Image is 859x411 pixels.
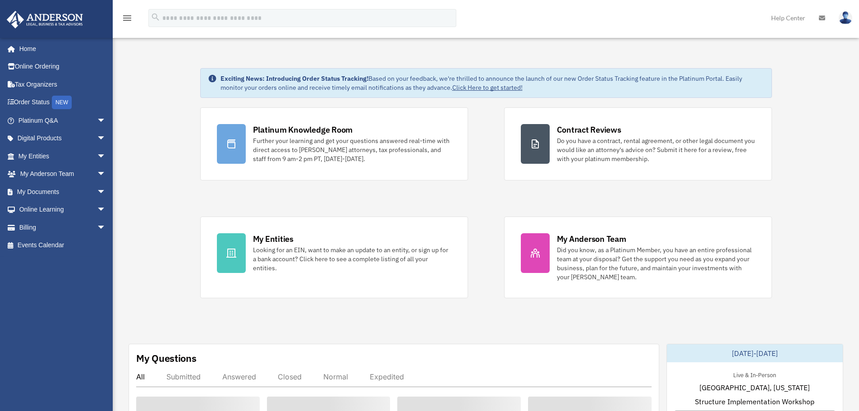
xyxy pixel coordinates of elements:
div: Looking for an EIN, want to make an update to an entity, or sign up for a bank account? Click her... [253,245,451,272]
a: My Entities Looking for an EIN, want to make an update to an entity, or sign up for a bank accoun... [200,217,468,298]
span: arrow_drop_down [97,129,115,148]
div: Answered [222,372,256,381]
span: [GEOGRAPHIC_DATA], [US_STATE] [699,382,810,393]
span: arrow_drop_down [97,218,115,237]
a: Events Calendar [6,236,119,254]
span: arrow_drop_down [97,147,115,166]
div: Live & In-Person [726,369,783,379]
a: Online Learningarrow_drop_down [6,201,119,219]
div: Did you know, as a Platinum Member, you have an entire professional team at your disposal? Get th... [557,245,755,282]
a: Platinum Q&Aarrow_drop_down [6,111,119,129]
a: Online Ordering [6,58,119,76]
a: My Documentsarrow_drop_down [6,183,119,201]
a: Billingarrow_drop_down [6,218,119,236]
div: NEW [52,96,72,109]
div: Expedited [370,372,404,381]
a: Digital Productsarrow_drop_down [6,129,119,148]
div: Closed [278,372,302,381]
div: My Questions [136,351,197,365]
a: Order StatusNEW [6,93,119,112]
div: Based on your feedback, we're thrilled to announce the launch of our new Order Status Tracking fe... [220,74,764,92]
span: arrow_drop_down [97,165,115,184]
div: Platinum Knowledge Room [253,124,353,135]
a: My Entitiesarrow_drop_down [6,147,119,165]
span: arrow_drop_down [97,183,115,201]
div: Contract Reviews [557,124,621,135]
span: Structure Implementation Workshop [695,396,814,407]
span: arrow_drop_down [97,111,115,130]
i: search [151,12,161,22]
a: Tax Organizers [6,75,119,93]
div: [DATE]-[DATE] [667,344,843,362]
div: My Entities [253,233,294,245]
a: My Anderson Team Did you know, as a Platinum Member, you have an entire professional team at your... [504,217,772,298]
div: Normal [323,372,348,381]
div: Further your learning and get your questions answered real-time with direct access to [PERSON_NAM... [253,136,451,163]
div: All [136,372,145,381]
a: Platinum Knowledge Room Further your learning and get your questions answered real-time with dire... [200,107,468,180]
div: My Anderson Team [557,233,626,245]
i: menu [122,13,133,23]
strong: Exciting News: Introducing Order Status Tracking! [220,74,368,83]
div: Submitted [166,372,201,381]
a: Contract Reviews Do you have a contract, rental agreement, or other legal document you would like... [504,107,772,180]
a: Home [6,40,115,58]
a: menu [122,16,133,23]
span: arrow_drop_down [97,201,115,219]
a: My Anderson Teamarrow_drop_down [6,165,119,183]
img: Anderson Advisors Platinum Portal [4,11,86,28]
div: Do you have a contract, rental agreement, or other legal document you would like an attorney's ad... [557,136,755,163]
a: Click Here to get started! [452,83,523,92]
img: User Pic [839,11,852,24]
